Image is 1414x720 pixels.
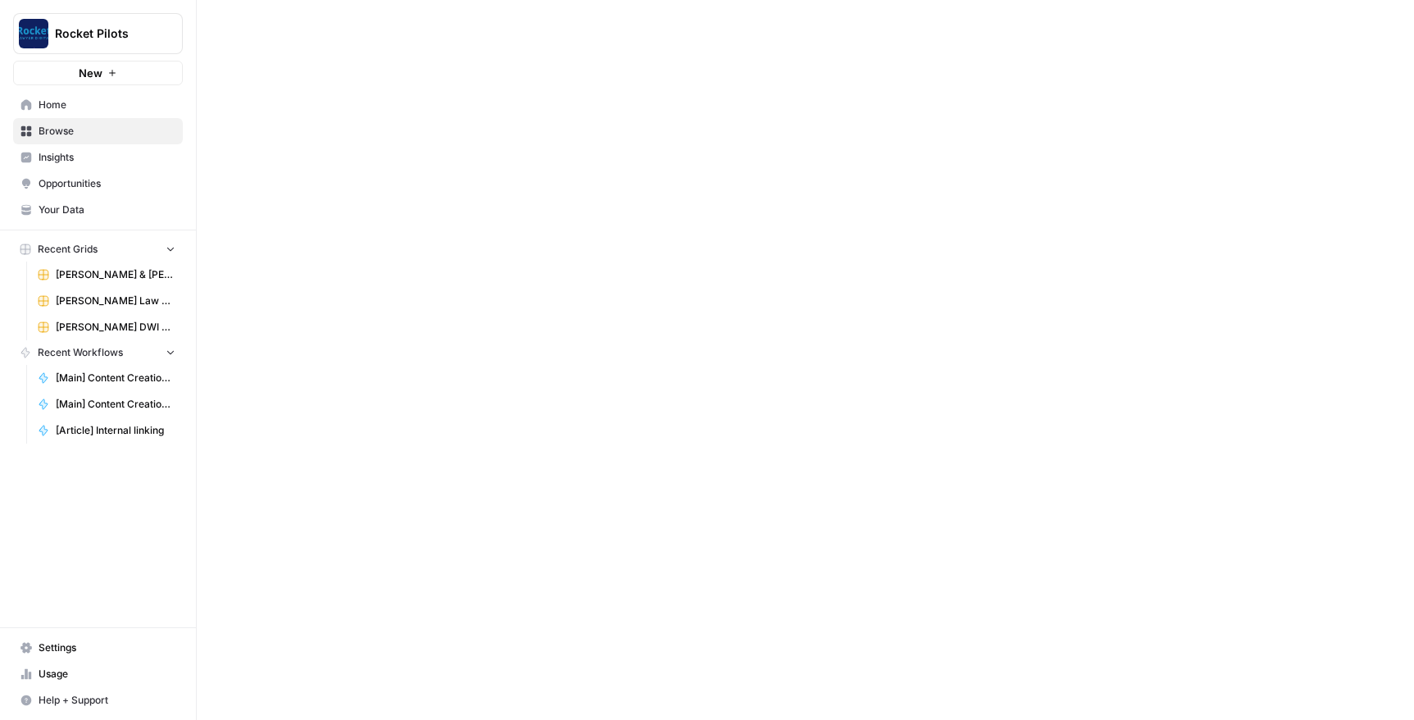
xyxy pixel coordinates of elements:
[13,197,183,223] a: Your Data
[39,640,175,655] span: Settings
[55,25,154,42] span: Rocket Pilots
[13,118,183,144] a: Browse
[79,65,102,81] span: New
[13,340,183,365] button: Recent Workflows
[39,667,175,681] span: Usage
[56,267,175,282] span: [PERSON_NAME] & [PERSON_NAME] [US_STATE] Car Accident Lawyers
[13,13,183,54] button: Workspace: Rocket Pilots
[56,320,175,335] span: [PERSON_NAME] DWI & Criminal Defense Lawyers
[13,687,183,713] button: Help + Support
[30,288,183,314] a: [PERSON_NAME] Law Personal Injury & Car Accident Lawyers
[30,365,183,391] a: [Main] Content Creation Article
[39,693,175,708] span: Help + Support
[56,397,175,412] span: [Main] Content Creation Brief
[13,92,183,118] a: Home
[13,635,183,661] a: Settings
[30,314,183,340] a: [PERSON_NAME] DWI & Criminal Defense Lawyers
[56,371,175,385] span: [Main] Content Creation Article
[13,237,183,262] button: Recent Grids
[39,98,175,112] span: Home
[13,661,183,687] a: Usage
[56,294,175,308] span: [PERSON_NAME] Law Personal Injury & Car Accident Lawyers
[38,242,98,257] span: Recent Grids
[39,203,175,217] span: Your Data
[13,61,183,85] button: New
[13,144,183,171] a: Insights
[13,171,183,197] a: Opportunities
[38,345,123,360] span: Recent Workflows
[30,262,183,288] a: [PERSON_NAME] & [PERSON_NAME] [US_STATE] Car Accident Lawyers
[39,176,175,191] span: Opportunities
[30,391,183,417] a: [Main] Content Creation Brief
[56,423,175,438] span: [Article] Internal linking
[19,19,48,48] img: Rocket Pilots Logo
[39,150,175,165] span: Insights
[30,417,183,444] a: [Article] Internal linking
[39,124,175,139] span: Browse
